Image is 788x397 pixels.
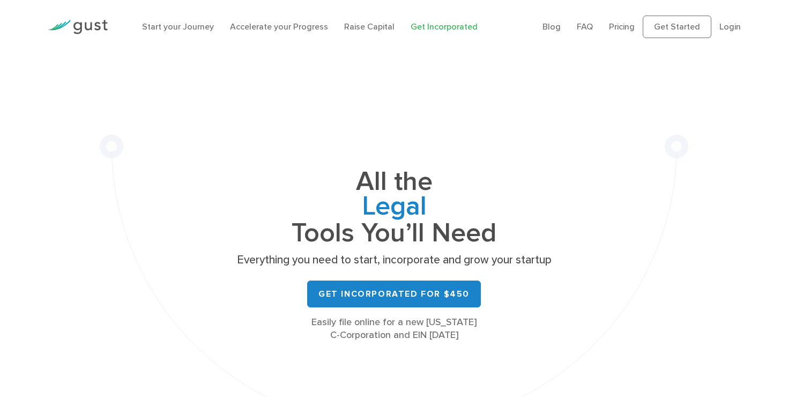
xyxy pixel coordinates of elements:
h1: All the Tools You’ll Need [233,170,555,245]
div: Easily file online for a new [US_STATE] C-Corporation and EIN [DATE] [233,316,555,342]
a: Blog [542,21,561,32]
a: Get Incorporated for $450 [307,281,481,307]
a: Get Incorporated [411,21,478,32]
a: Pricing [609,21,635,32]
a: Accelerate your Progress [230,21,328,32]
a: Raise Capital [344,21,395,32]
a: Start your Journey [142,21,214,32]
span: Legal [233,194,555,221]
a: Login [719,21,741,32]
img: Gust Logo [48,20,108,34]
a: Get Started [643,16,711,38]
a: FAQ [577,21,593,32]
p: Everything you need to start, incorporate and grow your startup [233,253,555,268]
